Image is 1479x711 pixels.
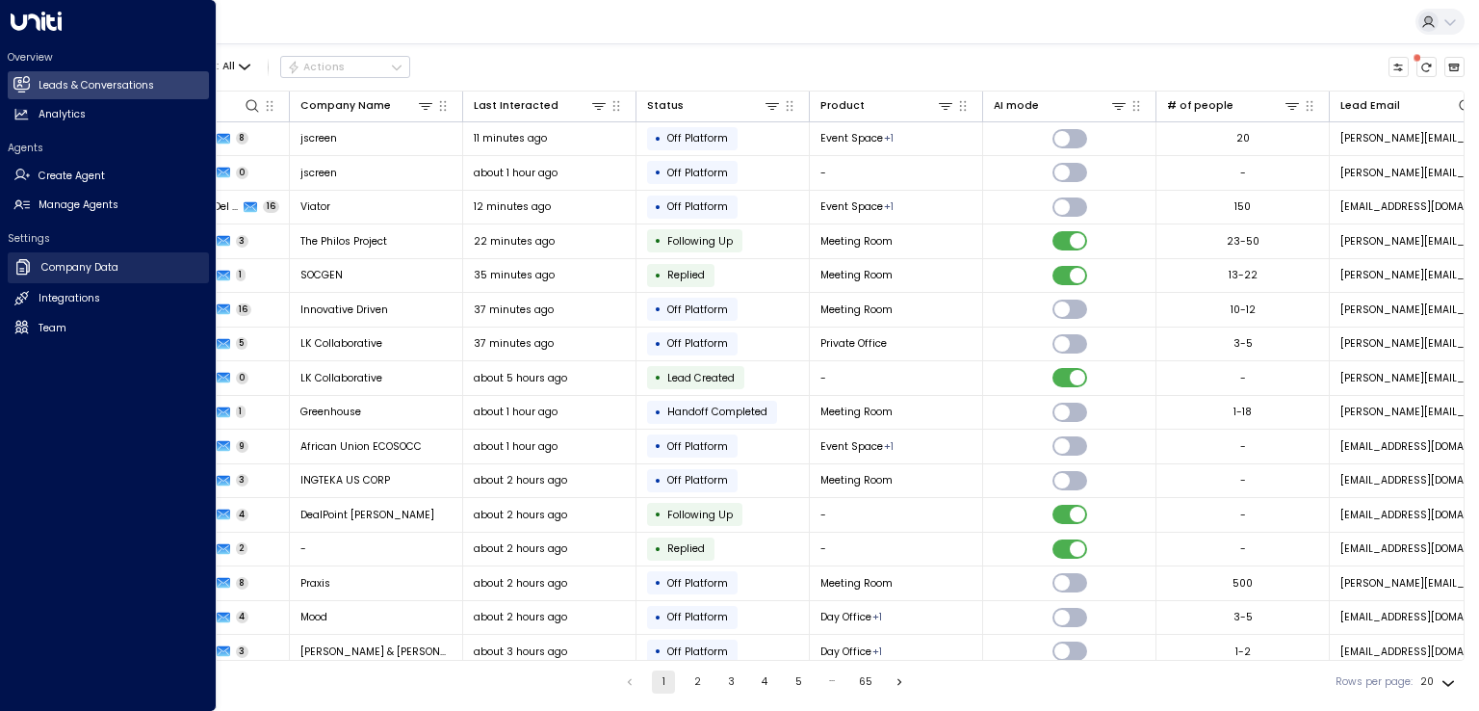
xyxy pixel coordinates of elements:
[8,101,209,129] a: Analytics
[1240,371,1246,385] div: -
[1420,671,1459,694] div: 20
[474,405,558,419] span: about 1 hour ago
[655,297,662,322] div: •
[1229,268,1258,282] div: 13-22
[300,576,330,591] span: Praxis
[474,97,558,115] div: Last Interacted
[655,434,662,459] div: •
[647,96,782,115] div: Status
[686,671,709,694] button: Go to page 2
[820,97,865,115] div: Product
[8,285,209,313] a: Integrations
[655,365,662,390] div: •
[474,439,558,454] span: about 1 hour ago
[647,97,684,115] div: Status
[236,269,246,281] span: 1
[1416,57,1438,78] span: There are new threads available. Refresh the grid to view the latest updates.
[810,533,983,566] td: -
[820,96,955,115] div: Product
[667,405,767,419] span: Handoff Completed
[300,371,382,385] span: LK Collaborative
[474,234,555,249] span: 22 minutes ago
[884,199,894,214] div: Meeting Room
[236,542,248,555] span: 2
[719,671,742,694] button: Go to page 3
[236,132,249,145] span: 8
[39,321,66,336] h2: Team
[222,61,235,72] span: All
[8,252,209,283] a: Company Data
[236,167,249,179] span: 0
[667,439,728,454] span: Off Platform
[1167,97,1233,115] div: # of people
[854,671,877,694] button: Go to page 65
[667,303,728,317] span: Off Platform
[655,468,662,493] div: •
[872,645,882,659] div: Private Office
[39,107,86,122] h2: Analytics
[655,331,662,356] div: •
[655,228,662,253] div: •
[236,303,252,316] span: 16
[300,508,434,522] span: DealPoint Merrill
[667,268,705,282] span: Replied
[1233,405,1252,419] div: 1-18
[39,169,105,184] h2: Create Agent
[236,509,249,521] span: 4
[655,263,662,288] div: •
[236,474,249,487] span: 3
[820,199,883,214] span: Event Space
[787,671,810,694] button: Go to page 5
[41,260,118,276] h2: Company Data
[300,96,435,115] div: Company Name
[236,645,249,658] span: 3
[300,610,327,624] span: Mood
[655,537,662,562] div: •
[300,234,387,249] span: The Philos Project
[1340,96,1475,115] div: Lead Email
[474,131,547,145] span: 11 minutes ago
[655,400,662,425] div: •
[474,199,551,214] span: 12 minutes ago
[236,440,249,453] span: 9
[1336,674,1413,690] label: Rows per page:
[820,303,893,317] span: Meeting Room
[652,671,675,694] button: page 1
[655,570,662,595] div: •
[39,291,100,306] h2: Integrations
[236,235,249,248] span: 3
[300,97,391,115] div: Company Name
[1234,199,1251,214] div: 150
[1240,439,1246,454] div: -
[39,197,118,213] h2: Manage Agents
[820,405,893,419] span: Meeting Room
[655,639,662,664] div: •
[1236,131,1250,145] div: 20
[300,268,343,282] span: SOCGEN
[236,611,249,623] span: 4
[236,372,249,384] span: 0
[810,156,983,190] td: -
[872,610,882,624] div: Private Office
[810,498,983,532] td: -
[8,192,209,220] a: Manage Agents
[1233,610,1253,624] div: 3-5
[667,234,733,249] span: Following Up
[236,337,248,350] span: 5
[667,473,728,487] span: Off Platform
[474,166,558,180] span: about 1 hour ago
[667,199,728,214] span: Off Platform
[667,576,728,591] span: Off Platform
[8,231,209,246] h2: Settings
[820,234,893,249] span: Meeting Room
[667,166,728,180] span: Off Platform
[280,56,410,79] div: Button group with a nested menu
[474,336,554,351] span: 37 minutes ago
[8,50,209,65] h2: Overview
[474,645,567,659] span: about 3 hours ago
[1240,473,1246,487] div: -
[655,605,662,630] div: •
[300,439,422,454] span: African Union ECOSOCC
[884,131,894,145] div: Meeting Room
[655,160,662,185] div: •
